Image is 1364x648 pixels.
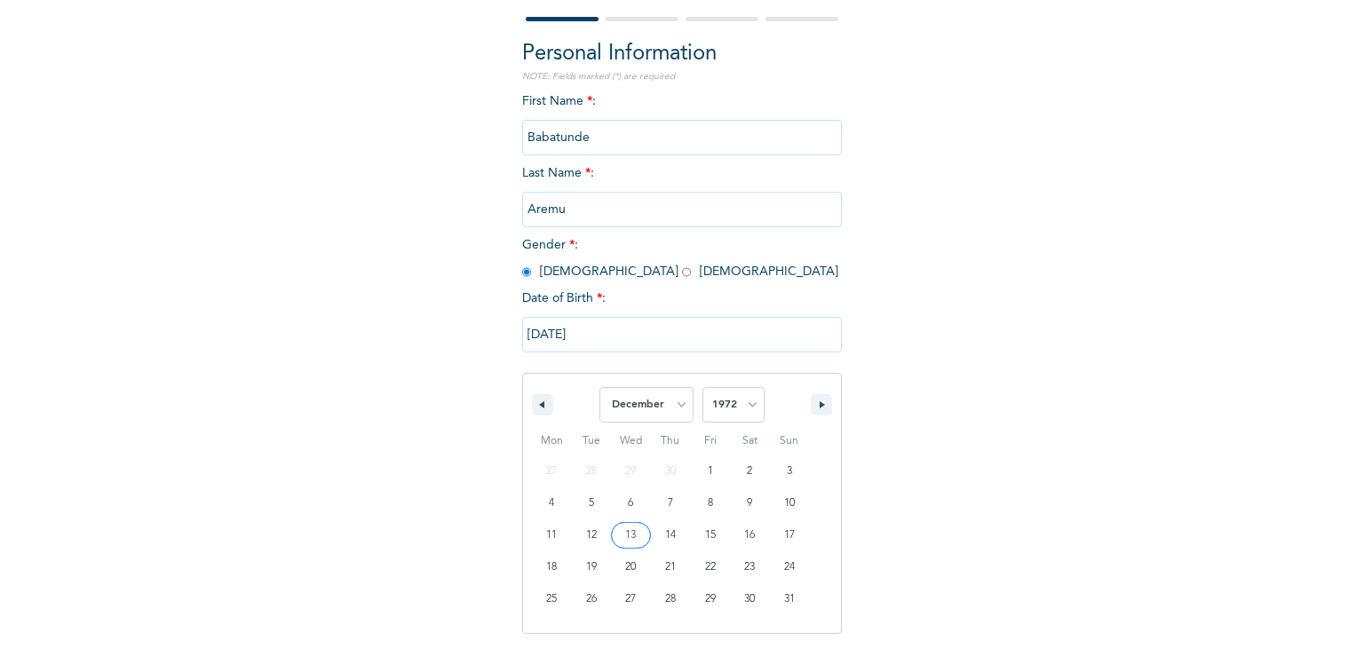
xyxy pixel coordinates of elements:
button: 31 [769,583,809,615]
button: 15 [690,519,730,551]
span: 12 [586,519,597,551]
span: 26 [586,583,597,615]
span: 21 [665,551,676,583]
span: 29 [705,583,716,615]
button: 2 [730,455,770,487]
button: 4 [532,487,572,519]
span: 30 [744,583,755,615]
span: 18 [546,551,557,583]
span: 24 [784,551,795,583]
span: 6 [628,487,633,519]
span: 7 [668,487,673,519]
span: 10 [784,487,795,519]
span: 19 [586,551,597,583]
button: 19 [572,551,612,583]
span: 13 [625,519,636,551]
span: 1 [708,455,713,487]
button: 29 [690,583,730,615]
span: 5 [589,487,594,519]
button: 14 [651,519,691,551]
span: Fri [690,427,730,455]
button: 7 [651,487,691,519]
input: DD-MM-YYYY [522,317,842,352]
input: Enter your last name [522,192,842,227]
button: 16 [730,519,770,551]
span: Thu [651,427,691,455]
p: NOTE: Fields marked (*) are required [522,70,842,83]
span: Sun [769,427,809,455]
span: 27 [625,583,636,615]
button: 28 [651,583,691,615]
span: Sat [730,427,770,455]
button: 22 [690,551,730,583]
span: Gender : [DEMOGRAPHIC_DATA] [DEMOGRAPHIC_DATA] [522,239,838,278]
span: 16 [744,519,755,551]
button: 12 [572,519,612,551]
span: 23 [744,551,755,583]
button: 18 [532,551,572,583]
button: 25 [532,583,572,615]
button: 8 [690,487,730,519]
span: 17 [784,519,795,551]
button: 6 [611,487,651,519]
button: 3 [769,455,809,487]
button: 21 [651,551,691,583]
button: 26 [572,583,612,615]
span: Last Name : [522,167,842,216]
span: 15 [705,519,716,551]
button: 11 [532,519,572,551]
button: 9 [730,487,770,519]
span: Wed [611,427,651,455]
button: 5 [572,487,612,519]
button: 13 [611,519,651,551]
button: 20 [611,551,651,583]
span: 11 [546,519,557,551]
span: 31 [784,583,795,615]
span: Tue [572,427,612,455]
span: First Name : [522,95,842,144]
button: 10 [769,487,809,519]
button: 24 [769,551,809,583]
h2: Personal Information [522,38,842,70]
span: 20 [625,551,636,583]
span: 8 [708,487,713,519]
button: 30 [730,583,770,615]
span: 25 [546,583,557,615]
span: 28 [665,583,676,615]
button: 23 [730,551,770,583]
span: 22 [705,551,716,583]
button: 27 [611,583,651,615]
span: 14 [665,519,676,551]
input: Enter your first name [522,120,842,155]
span: 2 [747,455,752,487]
button: 1 [690,455,730,487]
span: 9 [747,487,752,519]
button: 17 [769,519,809,551]
span: 4 [549,487,554,519]
span: Mon [532,427,572,455]
span: 3 [787,455,792,487]
span: Date of Birth : [522,289,606,308]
